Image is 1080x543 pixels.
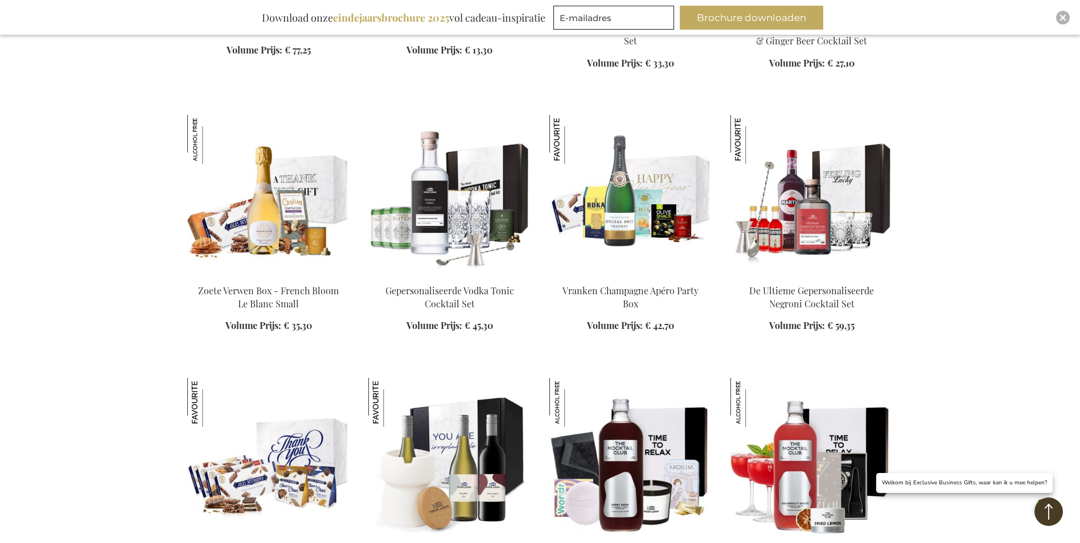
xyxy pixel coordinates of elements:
img: Close [1060,14,1066,21]
span: Volume Prijs: [225,319,281,331]
span: € 42,70 [645,319,674,331]
img: The Mocktail Club Masterclass Box [730,378,779,427]
span: Volume Prijs: [406,44,462,56]
a: De Ultieme Gepersonaliseerde Negroni Cocktail Set [749,285,874,310]
a: Volume Prijs: € 42,70 [587,319,674,332]
a: The Personalised Vodka Tonic Cocktail Set [368,270,531,281]
img: Bubalou Ijsemmer Met Duo Gepersonaliseerde Wijn [368,378,531,537]
img: Jules Destrooper XL Office Sharing Box [187,378,350,537]
a: Volume Prijs: € 59,35 [769,319,855,332]
input: E-mailadres [553,6,674,30]
span: € 59,35 [827,319,855,331]
img: The Mocktail Club Luxury Relax Box [549,378,712,537]
b: eindejaarsbrochure 2025 [333,11,449,24]
span: Volume Prijs: [587,57,643,69]
a: Volume Prijs: € 77,25 [227,44,311,57]
button: Brochure downloaden [680,6,823,30]
span: Volume Prijs: [406,319,462,331]
span: Volume Prijs: [227,44,282,56]
a: Volume Prijs: € 33,30 [587,57,674,70]
span: € 27,10 [827,57,855,69]
span: € 13,30 [465,44,492,56]
img: Vranken Champagne Apéro Party Box [549,115,712,274]
img: De Ultieme Gepersonaliseerde Negroni Cocktail Set [730,115,779,164]
a: The Ultimate Personalized Negroni Cocktail Set De Ultieme Gepersonaliseerde Negroni Cocktail Set [730,270,893,281]
img: Bubalou Ijsemmer Met Duo Gepersonaliseerde Wijn [368,378,417,427]
div: Close [1056,11,1070,24]
a: Vranken Champagne Apéro Party Box [562,285,699,310]
a: Zoete Verwen Box - French Bloom Le Blanc Small [198,285,339,310]
a: Volume Prijs: € 45,30 [406,319,493,332]
form: marketing offers and promotions [553,6,677,33]
span: Volume Prijs: [769,57,825,69]
a: Sweet Treats Box - French Bloom Le Blanc Small Zoete Verwen Box - French Bloom Le Blanc Small [187,270,350,281]
img: The Ultimate Personalized Negroni Cocktail Set [730,115,893,274]
img: The Personalised Vodka Tonic Cocktail Set [368,115,531,274]
span: Volume Prijs: [587,319,643,331]
img: The Mocktail Club Masterclass Box [730,378,893,537]
a: Volume Prijs: € 27,10 [769,57,855,70]
a: Volume Prijs: € 35,30 [225,319,312,332]
span: € 35,30 [284,319,312,331]
span: € 45,30 [465,319,493,331]
span: € 77,25 [285,44,311,56]
div: Download onze vol cadeau-inspiratie [257,6,551,30]
a: Gepersonaliseerde Vodka Tonic Cocktail Set [385,285,514,310]
img: Zoete Verwen Box - French Bloom Le Blanc Small [187,115,236,164]
span: € 33,30 [645,57,674,69]
a: Volume Prijs: € 13,30 [406,44,492,57]
img: Sweet Treats Box - French Bloom Le Blanc Small [187,115,350,274]
img: Jules Destrooper XL Office Sharing Box [187,378,236,427]
img: Vranken Champagne Apéro Party Box [549,115,598,164]
img: The Mocktail Club Luxury Relax Box [549,378,598,427]
span: Volume Prijs: [769,319,825,331]
a: Vranken Champagne Apéro Party Box Vranken Champagne Apéro Party Box [549,270,712,281]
